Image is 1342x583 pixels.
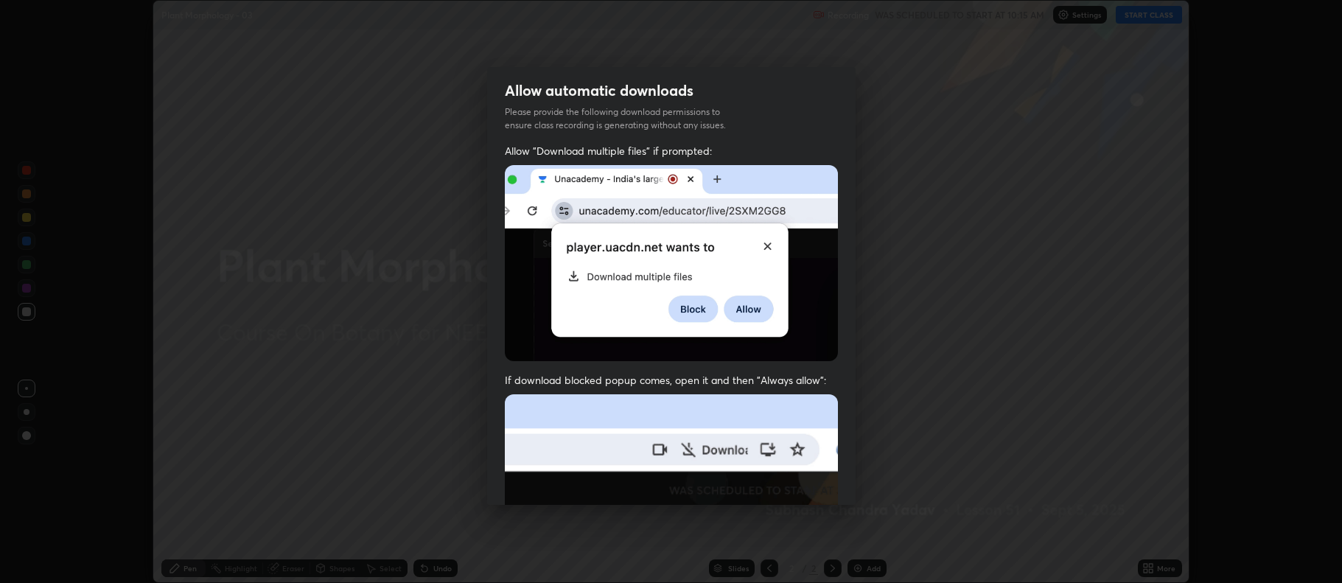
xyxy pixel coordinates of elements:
[505,81,693,100] h2: Allow automatic downloads
[505,165,838,362] img: downloads-permission-allow.gif
[505,373,838,387] span: If download blocked popup comes, open it and then "Always allow":
[505,144,838,158] span: Allow "Download multiple files" if prompted:
[505,105,744,132] p: Please provide the following download permissions to ensure class recording is generating without...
